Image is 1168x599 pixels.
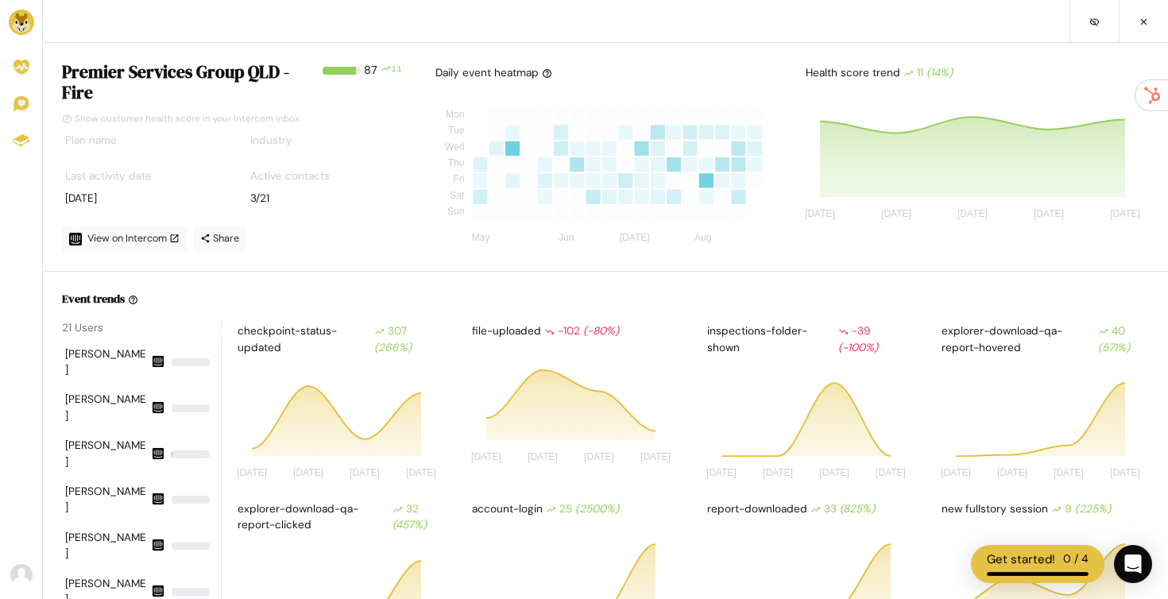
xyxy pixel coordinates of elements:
[172,588,210,596] div: 0%
[65,484,148,516] div: [PERSON_NAME]
[805,209,835,220] tspan: [DATE]
[876,467,906,478] tspan: [DATE]
[1110,209,1140,220] tspan: [DATE]
[172,542,210,550] div: 0%
[446,109,464,120] tspan: Mon
[65,392,148,424] div: [PERSON_NAME]
[172,404,210,412] div: 0%
[62,320,221,336] div: 21 Users
[234,498,445,537] div: explorer-download-qa-report-clicked
[640,451,671,462] tspan: [DATE]
[448,126,465,137] tspan: Tue
[65,346,148,379] div: [PERSON_NAME]
[1075,502,1111,516] i: (225%)
[374,341,412,354] i: (266%)
[957,209,988,220] tspan: [DATE]
[393,518,427,531] i: (457%)
[469,320,679,342] div: file-uploaded
[1098,341,1130,354] i: (571%)
[941,467,971,478] tspan: [DATE]
[87,232,180,245] span: View on Intercom
[374,323,443,356] div: 307
[450,190,465,201] tspan: Sat
[838,341,878,354] i: (-100%)
[445,141,464,153] tspan: Wed
[250,133,292,149] label: Industry
[926,66,953,79] i: (14%)
[704,498,915,520] div: report-downloaded
[453,174,464,185] tspan: Fri
[584,451,614,462] tspan: [DATE]
[706,467,737,478] tspan: [DATE]
[65,438,148,470] div: [PERSON_NAME]
[172,450,210,458] div: 0.3241491085899514%
[1110,467,1140,478] tspan: [DATE]
[1054,467,1084,478] tspan: [DATE]
[472,233,490,244] tspan: May
[193,226,246,252] a: Share
[62,113,300,125] a: Show customer health score in your Intercom Inbox
[9,10,34,35] img: Brand
[1063,551,1089,569] div: 0 / 4
[575,502,619,516] i: (2500%)
[704,320,915,359] div: inspections-folder-shown
[406,467,436,478] tspan: [DATE]
[364,62,377,110] div: 87
[448,157,465,168] tspan: Thu
[250,168,330,184] label: Active contacts
[1051,501,1111,517] div: 9
[471,451,501,462] tspan: [DATE]
[903,65,953,81] div: 11
[350,467,380,478] tspan: [DATE]
[838,323,911,356] div: -39
[938,320,1149,359] div: explorer-download-qa-report-hovered
[1034,209,1064,220] tspan: [DATE]
[583,324,619,338] i: (-80%)
[987,551,1055,569] div: Get started!
[62,62,316,103] h4: Premier Services Group QLD - Fire
[391,62,402,110] div: 11
[65,133,117,149] label: Plan name
[997,467,1027,478] tspan: [DATE]
[435,65,552,81] div: Daily event heatmap
[250,191,405,207] div: 3/21
[237,467,267,478] tspan: [DATE]
[620,233,650,244] tspan: [DATE]
[447,206,464,217] tspan: Sun
[819,467,849,478] tspan: [DATE]
[393,501,442,534] div: 32
[881,209,911,220] tspan: [DATE]
[938,498,1149,520] div: new fullstory session
[469,498,679,520] div: account-login
[840,502,875,516] i: (825%)
[694,233,711,244] tspan: Aug
[172,358,210,366] div: 0%
[172,496,210,504] div: 0%
[62,291,125,307] h6: Event trends
[65,530,148,562] div: [PERSON_NAME]
[65,168,152,184] label: Last activity date
[803,62,1149,84] div: Health score trend
[544,323,619,339] div: -102
[62,226,187,252] a: View on Intercom
[546,501,619,517] div: 25
[810,501,875,517] div: 33
[234,320,445,359] div: checkpoint-status-updated
[10,564,33,586] img: Avatar
[763,467,793,478] tspan: [DATE]
[528,451,558,462] tspan: [DATE]
[559,233,574,244] tspan: Jun
[293,467,323,478] tspan: [DATE]
[1098,323,1146,356] div: 40
[1114,545,1152,583] div: Open Intercom Messenger
[65,191,220,207] div: [DATE]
